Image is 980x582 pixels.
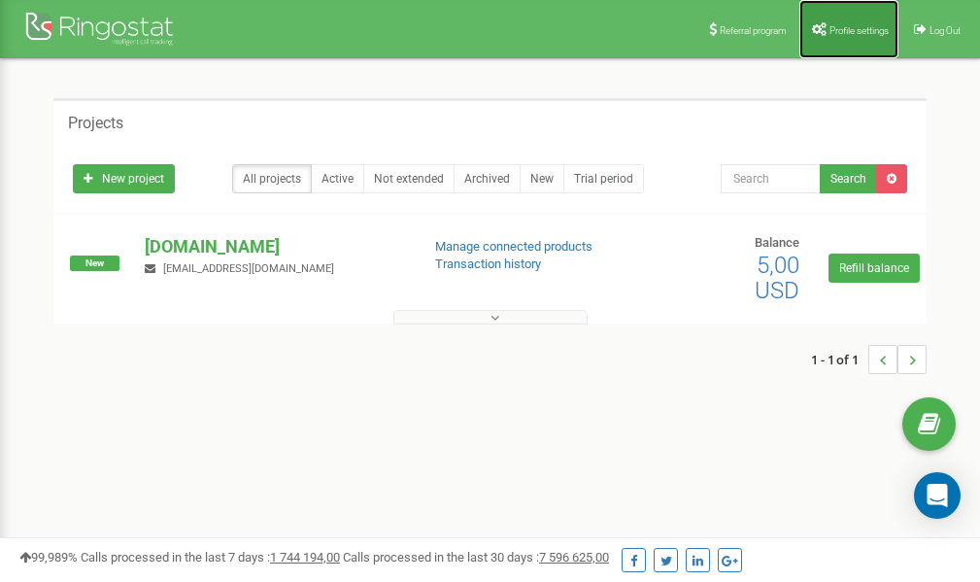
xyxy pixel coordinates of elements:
[811,325,927,394] nav: ...
[363,164,455,193] a: Not extended
[73,164,175,193] a: New project
[435,239,592,254] a: Manage connected products
[19,550,78,565] span: 99,989%
[755,252,799,304] span: 5,00 USD
[435,257,541,271] a: Transaction history
[343,550,609,565] span: Calls processed in the last 30 days :
[70,256,119,271] span: New
[68,115,123,132] h5: Projects
[454,164,521,193] a: Archived
[81,550,340,565] span: Calls processed in the last 7 days :
[914,472,961,519] div: Open Intercom Messenger
[755,235,799,250] span: Balance
[563,164,644,193] a: Trial period
[828,254,920,283] a: Refill balance
[811,345,868,374] span: 1 - 1 of 1
[311,164,364,193] a: Active
[270,550,340,565] u: 1 744 194,00
[721,164,821,193] input: Search
[232,164,312,193] a: All projects
[820,164,877,193] button: Search
[929,25,961,36] span: Log Out
[829,25,889,36] span: Profile settings
[520,164,564,193] a: New
[720,25,787,36] span: Referral program
[145,234,403,259] p: [DOMAIN_NAME]
[539,550,609,565] u: 7 596 625,00
[163,262,334,275] span: [EMAIL_ADDRESS][DOMAIN_NAME]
